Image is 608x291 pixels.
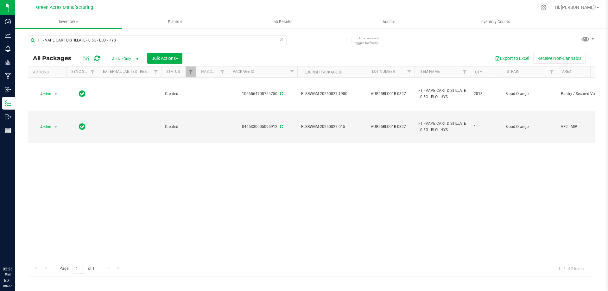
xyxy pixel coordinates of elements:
[166,69,180,74] a: Status
[122,15,229,28] a: Plants
[122,19,228,25] span: Plants
[52,123,60,131] span: select
[561,124,601,130] span: VF2 - MIP
[507,69,520,74] a: Strain
[372,69,395,74] a: Lot Number
[165,124,192,130] span: Created
[491,53,533,64] button: Export to Excel
[505,91,553,97] span: Blood Orange
[5,18,11,25] inline-svg: Dashboard
[371,124,411,130] span: AUG25BLO01B-0827
[553,264,589,273] span: 1 - 2 of 2 items
[6,240,25,259] iframe: Resource center
[418,121,466,133] span: FT - VAPE CART DISTILLATE - 0.5G - BLO - HYS
[52,90,60,98] span: select
[474,124,498,130] span: 1
[472,19,519,25] span: Inventory Counts
[263,19,301,25] span: Lab Results
[540,4,548,10] div: Manage settings
[229,15,335,28] a: Lab Results
[547,66,557,77] a: Filter
[5,86,11,93] inline-svg: Inbound
[302,70,342,74] a: Flourish Package ID
[36,5,93,10] span: Green Acres Manufacturing
[5,46,11,52] inline-svg: Monitoring
[355,36,386,45] span: Include items not tagged for facility
[279,92,283,96] span: Sync from Compliance System
[15,15,122,28] a: Inventory
[186,66,196,77] a: Filter
[28,35,287,45] input: Search Package ID, Item Name, SKU, Lot or Part Number...
[561,91,601,97] span: Pantry / Secured Vault
[79,89,85,98] span: In Sync
[165,91,192,97] span: Created
[5,127,11,134] inline-svg: Reports
[287,66,297,77] a: Filter
[505,124,553,130] span: Blood Orange
[196,66,228,78] th: Has COA
[3,266,12,283] p: 02:26 PM EDT
[5,100,11,106] inline-svg: Inventory
[404,66,415,77] a: Filter
[35,90,52,98] span: Action
[475,70,482,74] a: Qty
[54,264,100,274] span: Page of 1
[5,73,11,79] inline-svg: Manufacturing
[33,55,78,62] span: All Packages
[301,124,363,130] span: FLSRWGM-20250827-015
[474,91,498,97] span: 2013
[217,66,228,77] a: Filter
[459,66,470,77] a: Filter
[5,59,11,66] inline-svg: Grow
[147,53,182,64] button: Bulk Actions
[151,66,161,77] a: Filter
[555,5,596,10] span: Hi, [PERSON_NAME]!
[73,264,84,274] input: 1
[3,283,12,288] p: 08/27
[35,123,52,131] span: Action
[442,15,549,28] a: Inventory Counts
[233,69,254,74] a: Package ID
[33,70,64,74] div: Actions
[418,88,466,100] span: FT - VAPE CART DISTILLATE - 0.5G - BLO - HYS
[87,66,98,77] a: Filter
[19,239,26,247] iframe: Resource center unread badge
[562,69,572,74] a: Area
[279,124,283,129] span: Sync from Compliance System
[79,122,85,131] span: In Sync
[5,32,11,38] inline-svg: Analytics
[5,114,11,120] inline-svg: Outbound
[15,19,122,25] span: Inventory
[279,35,283,44] span: Clear
[371,91,411,97] span: AUG25BLO01B-0827
[71,69,96,74] a: Sync Status
[227,124,298,130] div: 0465330005095912
[533,53,586,64] button: Receive Non-Cannabis
[227,91,298,97] div: 1056564708754750
[335,15,442,28] a: Audit
[151,56,178,61] span: Bulk Actions
[420,69,440,74] a: Item Name
[103,69,153,74] a: External Lab Test Result
[336,19,442,25] span: Audit
[301,91,363,97] span: FLSRWGM-20250827-1980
